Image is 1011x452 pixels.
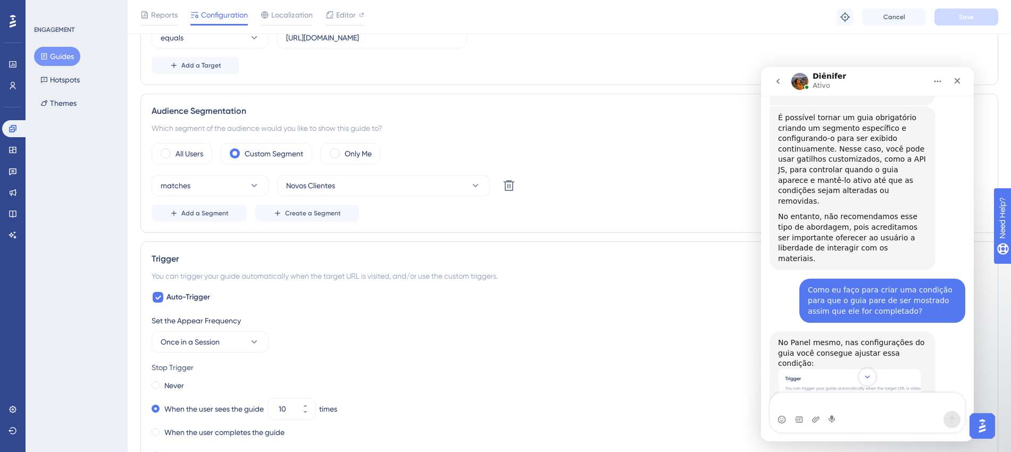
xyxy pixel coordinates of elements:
[286,179,335,192] span: Novos Clientes
[934,9,998,26] button: Save
[34,26,74,34] div: ENGAGEMENT
[152,361,987,374] div: Stop Trigger
[152,253,987,265] div: Trigger
[152,122,987,135] div: Which segment of the audience would you like to show this guide to?
[152,57,239,74] button: Add a Target
[34,47,80,66] button: Guides
[255,205,359,222] button: Create a Segment
[17,271,166,302] div: No Panel mesmo, nas configurações do guia você consegue ajustar essa condição:
[16,348,25,357] button: Seletor de emoji
[34,70,86,89] button: Hotspots
[152,205,247,222] button: Add a Segment
[336,9,356,21] span: Editor
[862,9,926,26] button: Cancel
[966,410,998,442] iframe: UserGuiding AI Assistant Launcher
[761,67,974,441] iframe: Intercom live chat
[152,105,987,118] div: Audience Segmentation
[164,379,184,392] label: Never
[286,32,457,44] input: yourwebsite.com/path
[34,94,83,113] button: Themes
[152,331,269,353] button: Once in a Session
[164,403,264,415] label: When the user sees the guide
[9,264,174,442] div: No Panel mesmo, nas configurações do guia você consegue ajustar essa condição:
[271,9,313,21] span: Localization
[151,9,178,21] span: Reports
[319,403,337,415] div: times
[201,9,248,21] span: Configuration
[161,31,183,44] span: equals
[34,348,42,357] button: Seletor de Gif
[176,147,203,160] label: All Users
[161,179,190,192] span: matches
[285,209,341,217] span: Create a Segment
[51,348,59,357] button: Carregar anexo
[345,147,372,160] label: Only Me
[97,301,115,319] button: Scroll to bottom
[181,61,221,70] span: Add a Target
[959,13,974,21] span: Save
[181,209,229,217] span: Add a Segment
[245,147,303,160] label: Custom Segment
[161,336,220,348] span: Once in a Session
[182,344,199,361] button: Enviar mensagem…
[277,175,490,196] button: Novos Clientes
[152,175,269,196] button: matches
[166,291,210,304] span: Auto-Trigger
[152,270,987,282] div: You can trigger your guide automatically when the target URL is visited, and/or use the custom tr...
[152,314,987,327] div: Set the Appear Frequency
[883,13,905,21] span: Cancel
[164,426,285,439] label: When the user completes the guide
[68,348,76,357] button: Start recording
[25,3,66,15] span: Need Help?
[152,27,269,48] button: equals
[9,326,204,344] textarea: Envie uma mensagem...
